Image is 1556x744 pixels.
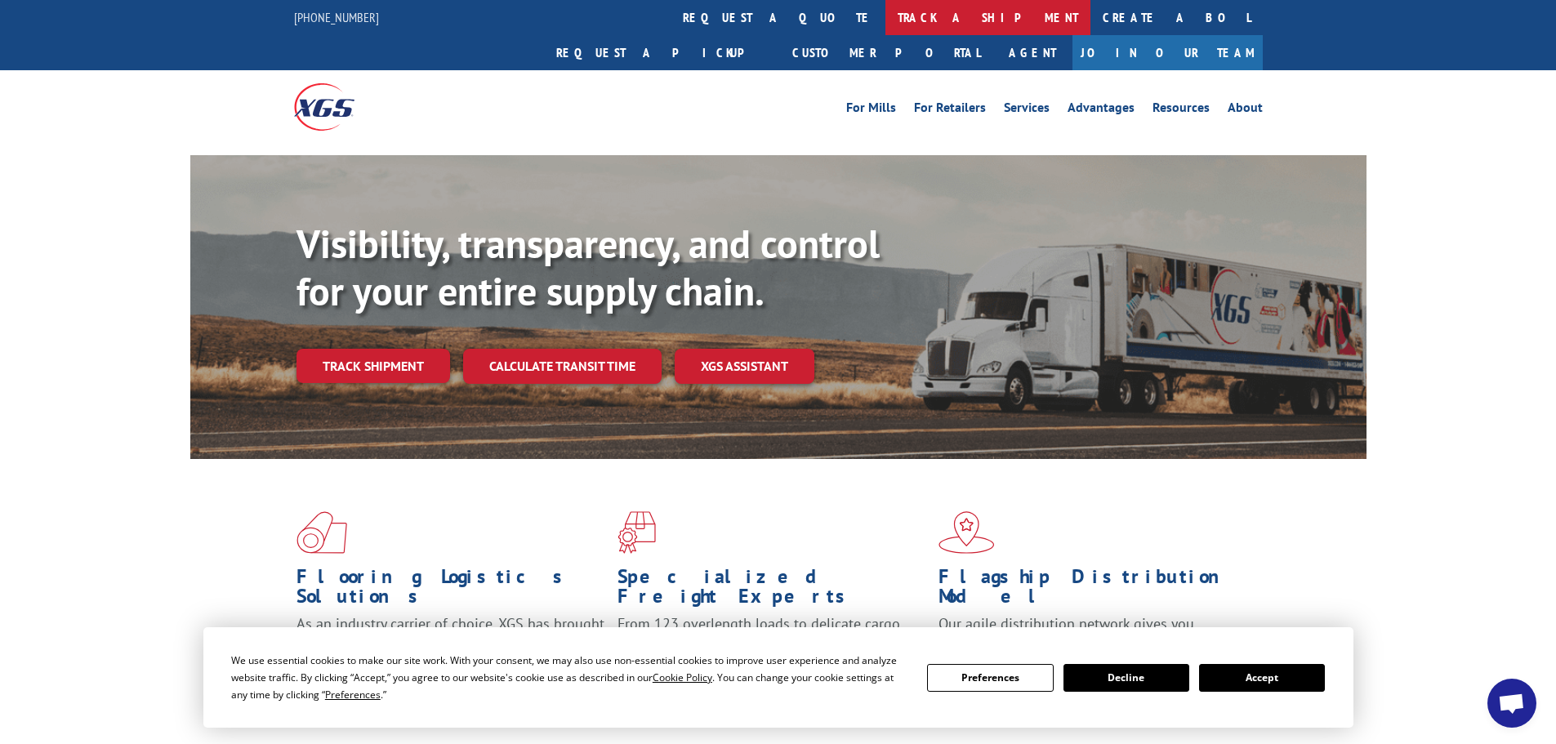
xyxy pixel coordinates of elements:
[296,567,605,614] h1: Flooring Logistics Solutions
[1199,664,1325,692] button: Accept
[1063,664,1189,692] button: Decline
[463,349,662,384] a: Calculate transit time
[296,511,347,554] img: xgs-icon-total-supply-chain-intelligence-red
[675,349,814,384] a: XGS ASSISTANT
[296,614,604,672] span: As an industry carrier of choice, XGS has brought innovation and dedication to flooring logistics...
[939,614,1239,653] span: Our agile distribution network gives you nationwide inventory management on demand.
[846,101,896,119] a: For Mills
[617,511,656,554] img: xgs-icon-focused-on-flooring-red
[231,652,907,703] div: We use essential cookies to make our site work. With your consent, we may also use non-essential ...
[927,664,1053,692] button: Preferences
[1487,679,1536,728] div: Open chat
[939,567,1247,614] h1: Flagship Distribution Model
[617,567,926,614] h1: Specialized Freight Experts
[325,688,381,702] span: Preferences
[914,101,986,119] a: For Retailers
[544,35,780,70] a: Request a pickup
[992,35,1072,70] a: Agent
[296,349,450,383] a: Track shipment
[296,218,880,316] b: Visibility, transparency, and control for your entire supply chain.
[203,627,1353,728] div: Cookie Consent Prompt
[617,614,926,687] p: From 123 overlength loads to delicate cargo, our experienced staff knows the best way to move you...
[294,9,379,25] a: [PHONE_NUMBER]
[1153,101,1210,119] a: Resources
[1228,101,1263,119] a: About
[780,35,992,70] a: Customer Portal
[939,511,995,554] img: xgs-icon-flagship-distribution-model-red
[653,670,712,684] span: Cookie Policy
[1072,35,1263,70] a: Join Our Team
[1068,101,1135,119] a: Advantages
[1004,101,1050,119] a: Services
